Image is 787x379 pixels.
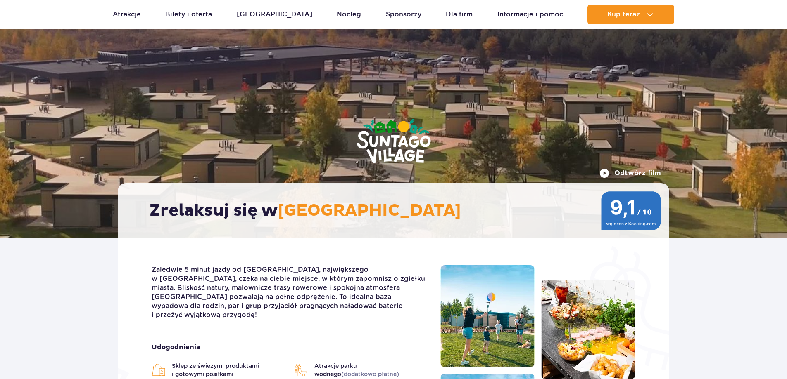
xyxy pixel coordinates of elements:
button: Kup teraz [587,5,674,24]
button: Odtwórz film [599,168,661,178]
img: 9,1/10 wg ocen z Booking.com [601,191,661,230]
a: Sponsorzy [386,5,421,24]
a: Nocleg [337,5,361,24]
span: Sklep ze świeżymi produktami i gotowymi posiłkami [172,362,286,378]
img: Suntago Village [323,87,464,197]
p: Zaledwie 5 minut jazdy od [GEOGRAPHIC_DATA], największego w [GEOGRAPHIC_DATA], czeka na ciebie mi... [152,265,428,320]
a: Atrakcje [113,5,141,24]
a: Bilety i oferta [165,5,212,24]
a: [GEOGRAPHIC_DATA] [237,5,312,24]
span: (dodatkowo płatne) [341,371,399,377]
a: Dla firm [446,5,473,24]
a: Informacje i pomoc [497,5,563,24]
h2: Zrelaksuj się w [150,200,646,221]
span: [GEOGRAPHIC_DATA] [278,200,461,221]
span: Atrakcje parku wodnego [314,362,428,378]
strong: Udogodnienia [152,343,428,352]
span: Kup teraz [607,11,640,18]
